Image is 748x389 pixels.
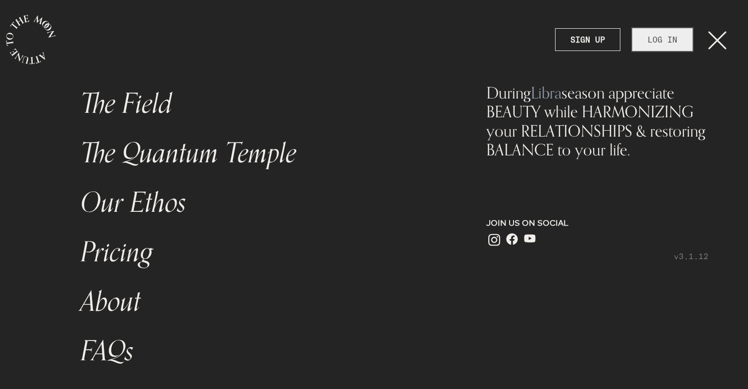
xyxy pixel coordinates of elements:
[486,217,708,229] p: JOIN US ON SOCIAL
[486,83,708,159] div: During season appreciate BEAUTY while HARMONIZING your RELATIONSHIPS & restoring BALANCE to your ...
[75,129,449,178] a: The Quantum Temple
[570,34,605,46] strong: SIGN UP
[75,228,449,277] a: Pricing
[486,250,708,262] p: v3.1.12
[555,28,620,51] a: SIGN UP
[75,327,449,376] a: FAQs
[531,83,561,102] span: Libra
[75,277,449,327] a: About
[75,178,449,228] a: Our Ethos
[75,79,449,129] a: The Field
[632,28,693,51] a: LOG IN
